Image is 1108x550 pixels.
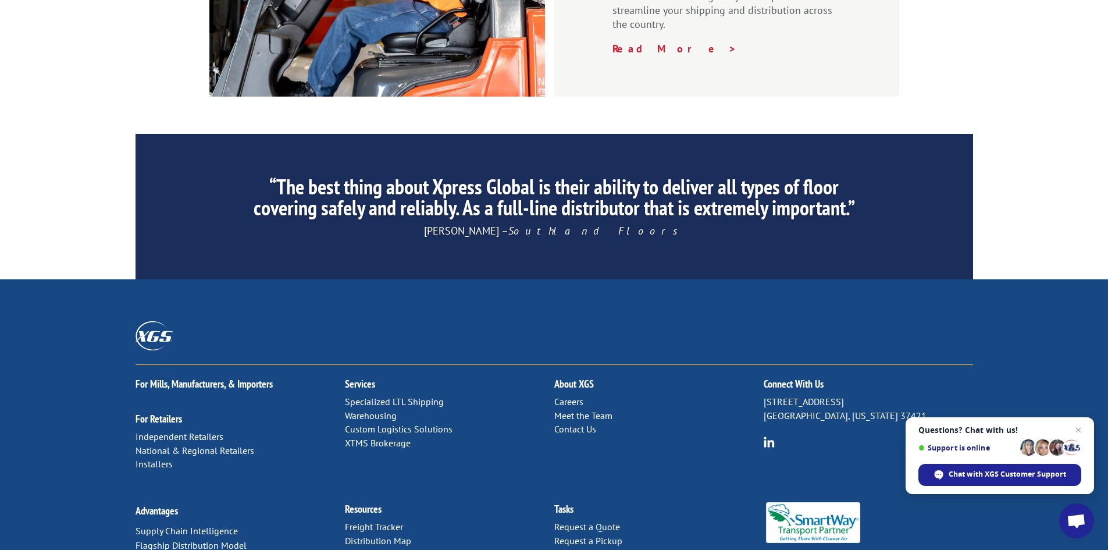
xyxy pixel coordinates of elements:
[345,396,444,407] a: Specialized LTL Shipping
[554,504,764,520] h2: Tasks
[136,458,173,470] a: Installers
[554,423,596,435] a: Contact Us
[136,431,223,442] a: Independent Retailers
[345,377,375,391] a: Services
[554,410,612,421] a: Meet the Team
[345,535,411,547] a: Distribution Map
[244,176,863,224] h2: “The best thing about Xpress Global is their ability to deliver all types of floor covering safel...
[764,437,775,448] img: group-6
[136,377,273,391] a: For Mills, Manufacturers, & Importers
[136,445,254,456] a: National & Regional Retailers
[1059,503,1094,538] div: Open chat
[136,321,173,350] img: XGS_Logos_ALL_2024_All_White
[554,535,622,547] a: Request a Pickup
[136,504,178,517] a: Advantages
[554,521,620,533] a: Request a Quote
[764,379,973,395] h2: Connect With Us
[136,525,238,537] a: Supply Chain Intelligence
[424,224,685,237] span: [PERSON_NAME] –
[345,410,397,421] a: Warehousing
[918,443,1016,452] span: Support is online
[136,412,182,425] a: For Retailers
[918,425,1081,435] span: Questions? Chat with us!
[612,42,737,55] a: Read More >
[918,464,1081,486] div: Chat with XGS Customer Support
[345,521,403,533] a: Freight Tracker
[345,423,453,435] a: Custom Logistics Solutions
[764,395,973,423] p: [STREET_ADDRESS] [GEOGRAPHIC_DATA], [US_STATE] 37421
[554,396,583,407] a: Careers
[508,224,685,237] em: Southland Floors
[345,502,382,516] a: Resources
[345,437,411,449] a: XTMS Brokerage
[554,377,594,391] a: About XGS
[1071,423,1085,437] span: Close chat
[764,502,863,543] img: Smartway_Logo
[949,469,1066,480] span: Chat with XGS Customer Support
